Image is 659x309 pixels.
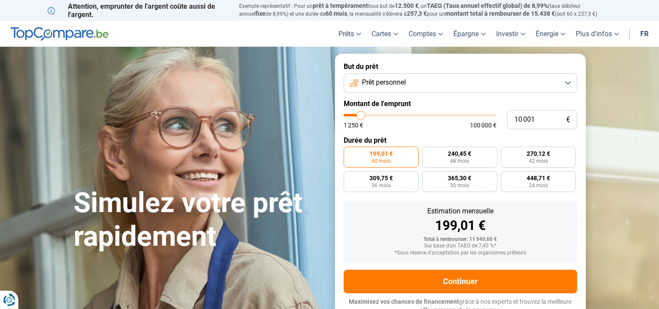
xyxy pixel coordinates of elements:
a: Investir [491,21,531,47]
span: Maximisez vos chances de financement [349,298,459,305]
p: Attention, emprunter de l'argent coûte aussi de l'argent. [47,2,229,19]
a: fr [635,21,654,47]
span: 100 000 € [470,122,497,128]
p: Exemple représentatif : Pour un tous but de , un (taux débiteur annuel de 8,99%) et une durée de ... [239,2,612,18]
div: 199,01 € [351,219,570,232]
span: 24 mois [529,183,548,188]
span: 42 mois [529,158,548,164]
span: fixe [255,10,266,17]
label: But du prêt [344,62,577,71]
span: 48 mois [450,158,469,164]
button: Prêt personnel [344,73,577,93]
span: 12.500 € [395,2,419,9]
a: Énergie [531,21,571,47]
span: 60 mois [325,10,347,17]
span: 365,30 € [448,175,471,181]
span: 309,75 € [369,175,393,181]
div: Estimation mensuelle [351,208,570,215]
img: TopCompare [10,27,108,41]
span: 240,45 € [448,151,471,157]
div: Total à rembourser: 11 940,60 € [351,237,570,243]
span: montant total à rembourser de 15.438 € [445,10,555,17]
a: Comptes [403,21,448,47]
div: Sur base d'un TAEG de 7,45 %* [351,243,570,249]
span: prêt à tempérament [313,2,368,9]
a: Prêts [333,21,366,47]
span: 36 mois [372,183,391,188]
button: Continuer [344,270,577,293]
span: 270,12 € [527,151,550,157]
a: Épargne [448,21,491,47]
span: 448,71 € [527,175,550,181]
h1: Simulez votre prêt rapidement [74,186,324,254]
a: Plus d'infos [571,21,624,47]
span: Prêt personnel [362,78,406,87]
label: Montant de l'emprunt [344,100,577,108]
a: Cartes [366,21,403,47]
span: € [566,116,570,124]
span: 257,3 € [407,10,427,17]
span: TAEG (Taux annuel effectif global) de 8,99% [427,2,548,9]
span: 199,01 € [369,151,393,157]
div: *Sous réserve d'acceptation par les organismes prêteurs [351,250,570,256]
span: 30 mois [450,183,469,188]
label: Durée du prêt [344,136,577,144]
span: 1 250 € [344,122,363,128]
span: 60 mois [372,158,391,164]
